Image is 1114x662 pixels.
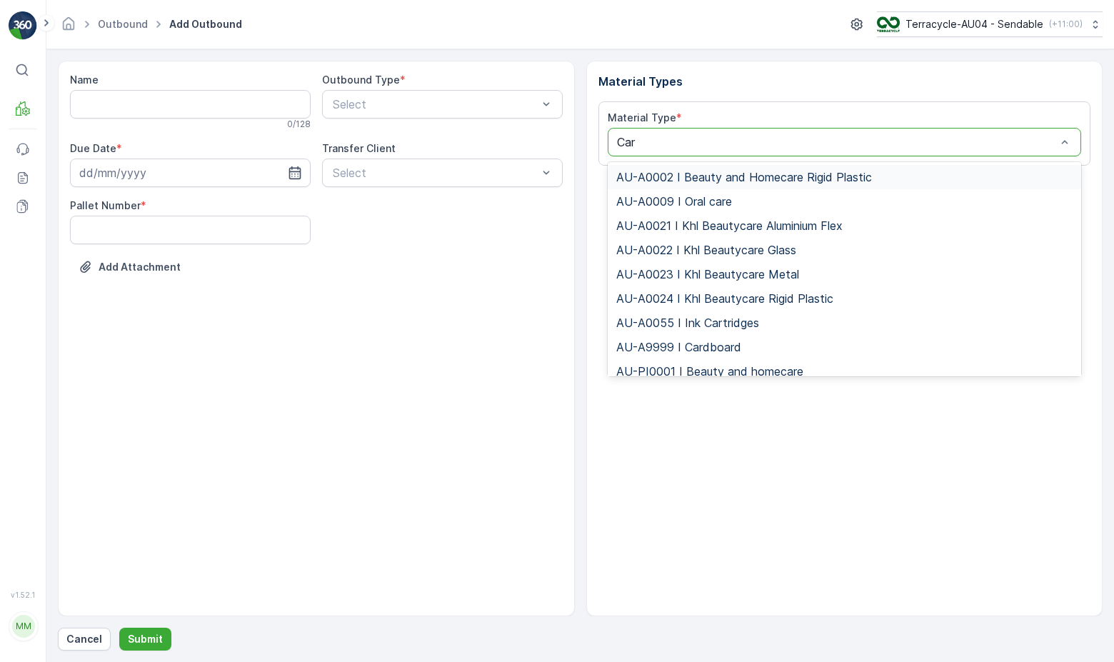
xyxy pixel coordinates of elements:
[322,74,400,86] label: Outbound Type
[70,159,311,187] input: dd/mm/yyyy
[9,11,37,40] img: logo
[616,171,872,184] span: AU-A0002 I Beauty and Homecare Rigid Plastic
[119,628,171,651] button: Submit
[877,16,900,32] img: terracycle_logo.png
[166,17,245,31] span: Add Outbound
[616,341,741,353] span: AU-A9999 I Cardboard
[616,195,732,208] span: AU-A0009 I Oral care
[616,365,803,378] span: AU-PI0001 I Beauty and homecare
[58,628,111,651] button: Cancel
[70,142,116,154] label: Due Date
[608,111,676,124] label: Material Type
[616,316,759,329] span: AU-A0055 I Ink Cartridges
[98,18,148,30] a: Outbound
[128,632,163,646] p: Submit
[99,260,181,274] p: Add Attachment
[1049,19,1083,30] p: ( +11:00 )
[616,268,799,281] span: AU-A0023 I Khl Beautycare Metal
[70,74,99,86] label: Name
[322,142,396,154] label: Transfer Client
[287,119,311,130] p: 0 / 128
[12,615,35,638] div: MM
[61,21,76,34] a: Homepage
[616,219,843,232] span: AU-A0021 I Khl Beautycare Aluminium Flex
[9,591,37,599] span: v 1.52.1
[598,73,1091,90] p: Material Types
[333,96,538,113] p: Select
[9,602,37,651] button: MM
[70,256,189,279] button: Upload File
[616,292,833,305] span: AU-A0024 I Khl Beautycare Rigid Plastic
[905,17,1043,31] p: Terracycle-AU04 - Sendable
[877,11,1103,37] button: Terracycle-AU04 - Sendable(+11:00)
[616,244,796,256] span: AU-A0022 I Khl Beautycare Glass
[333,164,538,181] p: Select
[66,632,102,646] p: Cancel
[70,199,141,211] label: Pallet Number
